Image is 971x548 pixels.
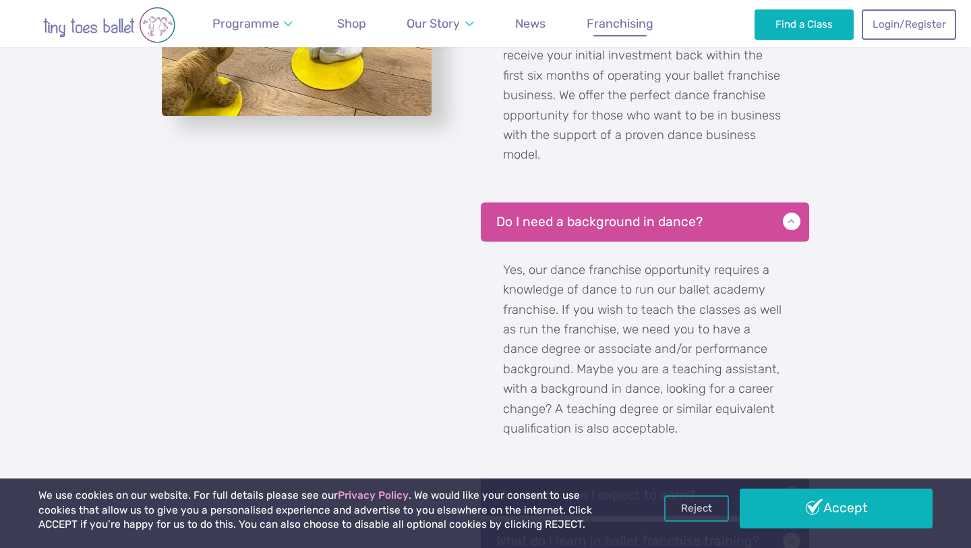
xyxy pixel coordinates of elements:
img: tiny toes ballet [15,7,204,43]
a: Reject [664,495,729,521]
a: News [509,9,552,39]
a: Shop [331,9,372,39]
a: Programme [206,9,299,39]
a: Find a Class [755,9,854,39]
a: Our Story [401,9,480,39]
p: Do I need a background in dance? [481,202,809,242]
p: Yes, our dance franchise opportunity requires a knowledge of dance to run our ballet academy fran... [481,242,809,461]
span: Shop [337,16,366,30]
a: Accept [740,489,933,528]
a: Privacy Policy [338,489,409,501]
a: Franchising [581,9,659,39]
span: News [515,16,546,30]
p: We use cookies on our website. For full details please see our . We would like your consent to us... [38,489,620,532]
span: Our Story [407,16,460,30]
span: Franchising [587,16,653,30]
a: Login/Register [862,9,956,39]
span: Programme [212,16,279,30]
